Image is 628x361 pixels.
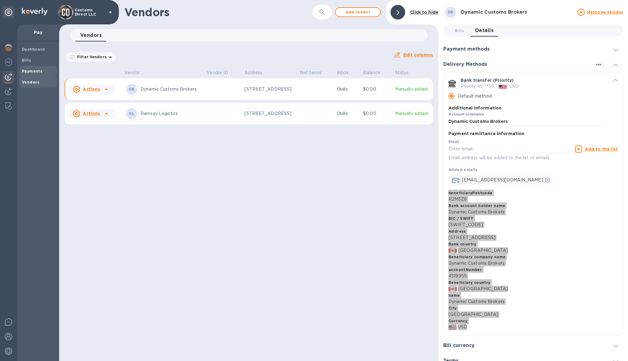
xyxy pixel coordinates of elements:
[22,47,45,52] b: Dashboard
[448,242,476,246] b: Bank country
[363,86,390,92] p: $0.00
[337,70,349,76] p: Inbox
[244,70,270,76] span: Address
[207,70,236,76] span: Vendor ID
[448,229,466,234] b: Address
[124,70,140,76] p: Vendor
[363,70,388,76] span: Balance
[448,267,482,272] b: accountNumber
[499,85,507,89] img: USD
[587,10,623,15] u: Remove vendor
[448,234,618,241] p: [STREET_ADDRESS]
[403,52,433,57] u: Edit columns
[509,83,519,90] p: USD
[448,287,457,291] img: CA
[448,140,459,144] label: Email
[448,273,618,279] p: 4519955
[443,72,623,338] div: default-method
[244,110,295,117] p: [STREET_ADDRESS]
[80,31,102,40] span: Vendors
[395,110,430,117] p: Manually added
[455,27,464,34] span: Bills
[448,145,573,154] input: Enter email
[2,6,15,18] div: Unpin categories
[129,111,134,116] b: RL
[448,130,525,137] p: Payment remittance information
[83,87,100,91] u: Actions
[448,298,618,305] p: Dynamic Customs Brokers
[244,70,262,76] p: Address
[461,77,514,83] p: Bank transfer (Priority)
[448,248,457,253] img: CA
[395,86,430,92] p: Manually added
[75,54,107,59] p: Filter Vendors
[443,46,490,52] h3: Payment methods
[448,306,457,310] b: City
[448,280,491,285] b: Beneficiary country
[448,105,604,111] p: Additional information
[22,80,40,84] b: Vendors
[448,196,618,202] p: R2M3Z8
[461,9,574,15] h3: Dynamic Customs Brokers
[462,177,543,183] p: [EMAIL_ADDRESS][DOMAIN_NAME]
[395,70,409,76] p: Status
[448,260,618,266] p: Dynamic Customs Brokers
[448,325,457,330] img: USD
[458,247,508,254] span: [GEOGRAPHIC_DATA]
[448,311,618,318] p: [GEOGRAPHIC_DATA]
[341,9,375,16] span: Add vendor
[448,222,618,228] p: [SWIFT_CODE]
[448,319,467,323] b: Currency
[22,29,54,35] p: Pay
[461,83,494,90] p: Priority 45***55
[448,113,484,116] label: Account nickname
[448,154,573,161] p: Email address will be added to the list of emails
[448,216,473,221] b: BIC / SWIFT
[448,293,460,298] b: name
[141,86,202,92] p: Dynamic Customs Brokers
[448,117,604,126] input: Enter account nickname
[448,191,493,195] b: beneficiaryPostcode
[410,10,438,15] b: Click to hide
[475,26,494,35] span: Details
[335,7,381,17] button: Add vendor
[22,8,48,15] img: Logo
[300,70,330,76] span: Net terms
[124,70,148,76] span: Vendor
[491,116,628,361] iframe: Chat Widget
[448,167,478,172] b: Added emails
[443,62,487,67] h3: Delivery Methods
[458,324,467,330] span: USD
[124,6,291,19] h1: Vendors
[141,110,202,117] p: Ramsay Logistics
[207,70,228,76] p: Vendor ID
[129,87,135,91] b: DB
[244,86,295,92] p: [STREET_ADDRESS]
[458,93,492,99] p: Default method
[363,110,390,117] p: $0.00
[363,70,380,76] p: Balance
[448,209,618,215] p: Dynamic Customs Brokers
[337,110,358,117] p: 0 bills
[458,286,508,292] span: [GEOGRAPHIC_DATA]
[337,86,358,92] p: 0 bills
[448,10,454,14] b: DB
[448,203,505,208] b: Bank account holder name
[448,255,506,259] b: Beneficiary company name
[5,59,12,66] img: Foreign exchange
[22,58,31,63] b: Bills
[337,70,357,76] span: Inbox
[75,8,105,16] p: Customs Direct LLC
[300,70,322,76] p: Net terms
[22,69,42,73] b: Payments
[448,175,551,185] div: [EMAIL_ADDRESS][DOMAIN_NAME]
[443,343,475,348] h3: Bill currency
[83,111,100,116] u: Actions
